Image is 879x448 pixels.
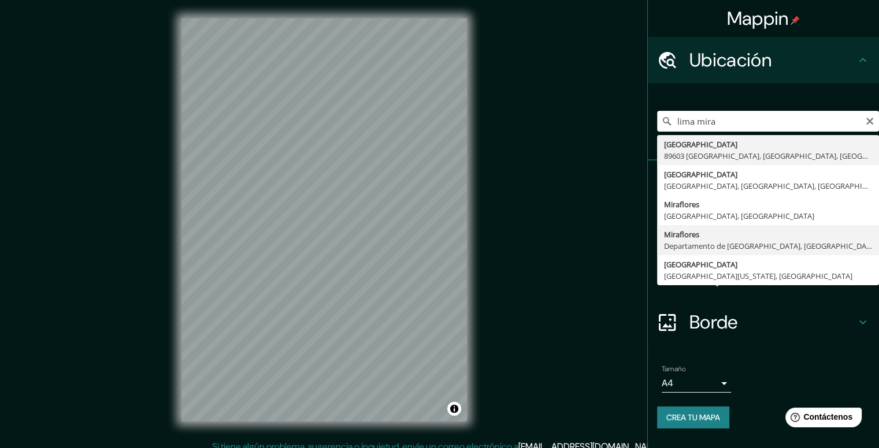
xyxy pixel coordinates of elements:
[664,199,699,210] font: Miraflores
[865,115,874,126] button: Claro
[666,412,720,423] font: Crea tu mapa
[664,271,852,281] font: [GEOGRAPHIC_DATA][US_STATE], [GEOGRAPHIC_DATA]
[648,207,879,253] div: Estilo
[689,48,772,72] font: Ubicación
[657,111,879,132] input: Elige tu ciudad o zona
[689,310,738,334] font: Borde
[664,169,737,180] font: [GEOGRAPHIC_DATA]
[727,6,789,31] font: Mappin
[664,259,737,270] font: [GEOGRAPHIC_DATA]
[648,37,879,83] div: Ubicación
[648,160,879,207] div: Patas
[664,241,877,251] font: Departamento de [GEOGRAPHIC_DATA], [GEOGRAPHIC_DATA]
[776,403,866,435] iframe: Lanzador de widgets de ayuda
[664,211,814,221] font: [GEOGRAPHIC_DATA], [GEOGRAPHIC_DATA]
[648,253,879,299] div: Disposición
[791,16,800,25] img: pin-icon.png
[657,406,729,428] button: Crea tu mapa
[662,374,731,393] div: A4
[664,139,737,150] font: [GEOGRAPHIC_DATA]
[181,18,467,421] canvas: Mapa
[447,402,461,416] button: Activar o desactivar atribución
[648,299,879,345] div: Borde
[662,364,685,374] font: Tamaño
[662,377,673,389] font: A4
[664,229,699,240] font: Miraflores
